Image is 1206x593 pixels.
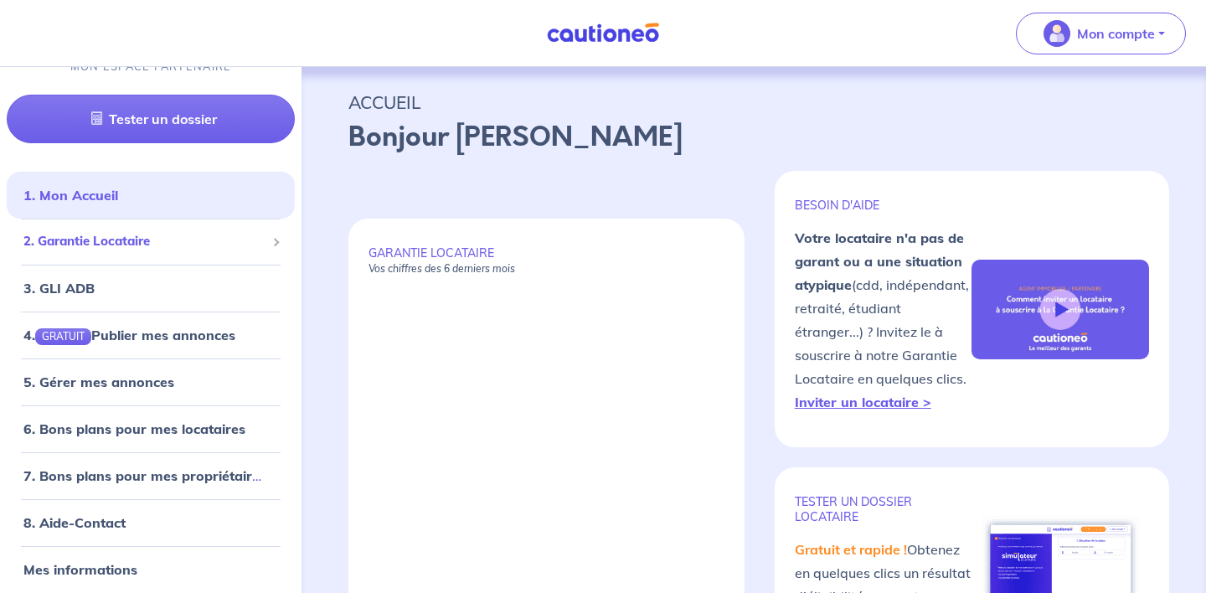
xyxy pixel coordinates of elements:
[7,459,295,492] div: 7. Bons plans pour mes propriétaires
[795,229,964,293] strong: Votre locataire n'a pas de garant ou a une situation atypique
[7,95,295,143] a: Tester un dossier
[368,262,515,275] em: Vos chiffres des 6 derniers mois
[23,420,245,437] a: 6. Bons plans pour mes locataires
[1077,23,1155,44] p: Mon compte
[7,318,295,352] div: 4.GRATUITPublier mes annonces
[795,198,972,213] p: BESOIN D'AIDE
[23,232,265,251] span: 2. Garantie Locataire
[368,245,724,276] p: GARANTIE LOCATAIRE
[7,553,295,586] div: Mes informations
[795,226,972,414] p: (cdd, indépendant, retraité, étudiant étranger...) ? Invitez le à souscrire à notre Garantie Loca...
[795,394,931,410] a: Inviter un locataire >
[795,494,972,524] p: TESTER un dossier locataire
[23,187,118,204] a: 1. Mon Accueil
[7,412,295,446] div: 6. Bons plans pour mes locataires
[23,467,266,484] a: 7. Bons plans pour mes propriétaires
[23,514,126,531] a: 8. Aide-Contact
[971,260,1149,359] img: video-gli-new-none.jpg
[7,178,295,212] div: 1. Mon Accueil
[7,365,295,399] div: 5. Gérer mes annonces
[23,327,235,343] a: 4.GRATUITPublier mes annonces
[540,23,666,44] img: Cautioneo
[1016,13,1186,54] button: illu_account_valid_menu.svgMon compte
[7,225,295,258] div: 2. Garantie Locataire
[7,506,295,539] div: 8. Aide-Contact
[7,271,295,305] div: 3. GLI ADB
[23,374,174,390] a: 5. Gérer mes annonces
[795,541,907,558] em: Gratuit et rapide !
[348,117,1159,157] p: Bonjour [PERSON_NAME]
[23,561,137,578] a: Mes informations
[348,87,1159,117] p: ACCUEIL
[1044,20,1070,47] img: illu_account_valid_menu.svg
[23,280,95,296] a: 3. GLI ADB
